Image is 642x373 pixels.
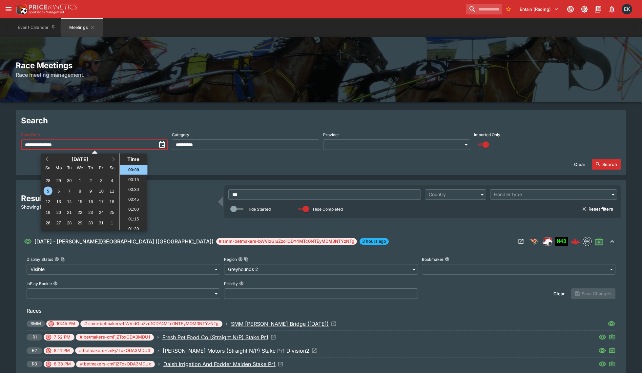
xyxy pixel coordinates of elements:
[516,236,526,247] button: Open Meeting
[54,176,63,185] div: Choose Monday, September 29th, 2025
[76,334,154,341] span: # betmakers-cmFjZToxODA3MDU1
[86,163,95,172] div: Thursday
[97,163,106,172] div: Friday
[44,163,52,172] div: Sunday
[598,333,606,341] svg: Visible
[80,321,222,327] span: # smm-betmakers-bWVldGluZzo1ODY4MTc0NTEyMDM3NTYzNTg
[28,361,41,367] span: R3
[120,165,148,230] ul: Time
[54,257,59,261] button: Display StatusCopy To Clipboard
[120,214,148,224] li: 01:15
[244,257,249,261] button: Copy To Clipboard
[609,333,615,340] svg: Live
[598,360,606,368] svg: Visible
[86,208,95,217] div: Choose Thursday, October 23rd, 2025
[622,4,632,14] div: Emily Kim
[120,195,148,204] li: 00:45
[86,187,95,196] div: Choose Thursday, October 9th, 2025
[360,238,389,245] span: 3 hours ago
[474,132,500,137] p: Imported Only
[44,187,52,196] div: Choose Sunday, October 5th, 2025
[313,206,343,212] p: Hide Completed
[3,3,14,15] button: open drawer
[50,347,74,354] span: 8:14 PM
[41,154,147,231] div: Choose Date and Time
[609,347,615,353] svg: Live
[620,2,634,16] button: Emily Kim
[571,237,580,246] img: logo-cerberus--red.svg
[555,237,568,246] div: Imported to Jetbet as OPEN
[34,238,214,245] h6: [DATE] - [PERSON_NAME][GEOGRAPHIC_DATA] ([GEOGRAPHIC_DATA])
[239,281,244,286] button: Priority
[24,238,32,245] svg: Visible
[75,187,84,196] div: Choose Wednesday, October 8th, 2025
[54,197,63,206] div: Choose Monday, October 13th, 2025
[231,320,337,328] a: Open Event
[120,224,148,234] li: 01:30
[41,154,52,165] button: Previous Month
[28,347,41,354] span: R2
[549,288,569,299] button: Clear
[583,237,591,246] img: betmakers.png
[238,257,243,261] button: RegionCopy To Clipboard
[52,321,79,327] span: 10:45 PM
[41,156,119,162] h2: [DATE]
[216,238,357,245] span: # smm-betmakers-bWVldGluZzo1ODY4MTc0NTEyMDM3NTYzNTg
[162,333,276,341] a: Open Event
[50,334,74,341] span: 7:52 PM
[583,237,592,246] div: betmakers
[97,197,106,206] div: Choose Friday, October 17th, 2025
[29,5,77,10] img: PriceKinetics
[21,193,214,203] h2: Results
[516,4,563,14] button: Select Tenant
[75,208,84,217] div: Choose Wednesday, October 22nd, 2025
[14,3,28,16] img: PriceKinetics Logo
[54,208,63,217] div: Choose Monday, October 20th, 2025
[608,320,615,328] svg: Visible
[75,176,84,185] div: Choose Wednesday, October 1st, 2025
[224,264,418,275] div: Greyhounds 2
[120,175,148,185] li: 00:15
[108,187,116,196] div: Choose Saturday, October 11th, 2025
[29,334,41,341] span: R1
[65,176,74,185] div: Choose Tuesday, September 30th, 2025
[163,347,309,355] p: [PERSON_NAME] Motors (Straight N/P) Stake Pr1 Division2
[162,333,268,341] p: Fresh Pet Food Co (Straight N/P) Stake Pr1
[422,257,444,262] p: Bookmaker
[156,139,168,151] button: toggle date time picker
[27,307,615,315] h6: Races
[120,185,148,195] li: 00:30
[14,18,60,37] button: Event Calendar
[231,320,329,328] p: SMM [PERSON_NAME] Bridge ([DATE])
[97,187,106,196] div: Choose Friday, October 10th, 2025
[16,60,626,71] h2: Race Meetings
[97,218,106,227] div: Choose Friday, October 31st, 2025
[65,163,74,172] div: Tuesday
[542,236,552,247] div: ParallelRacing Handler
[65,218,74,227] div: Choose Tuesday, October 28th, 2025
[494,191,607,198] div: Handler type
[565,3,576,15] button: Connected to PK
[503,4,514,14] button: No Bookmarks
[429,191,476,198] div: Country
[60,257,65,261] button: Copy To Clipboard
[50,361,75,367] span: 8:38 PM
[163,347,317,355] a: Open Event
[27,281,52,286] p: InPlay Bookie
[54,163,63,172] div: Monday
[598,347,606,355] svg: Visible
[65,197,74,206] div: Choose Tuesday, October 14th, 2025
[29,11,64,14] img: Sportsbook Management
[108,176,116,185] div: Choose Saturday, October 4th, 2025
[75,218,84,227] div: Choose Wednesday, October 29th, 2025
[578,3,590,15] button: Toggle light/dark mode
[54,218,63,227] div: Choose Monday, October 27th, 2025
[27,321,45,327] span: SMM
[592,159,621,170] button: Search
[578,204,617,214] button: Reset filters
[75,163,84,172] div: Wednesday
[445,257,449,261] button: Bookmaker
[65,208,74,217] div: Choose Tuesday, October 21st, 2025
[224,281,238,286] p: Priority
[86,197,95,206] div: Choose Thursday, October 16th, 2025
